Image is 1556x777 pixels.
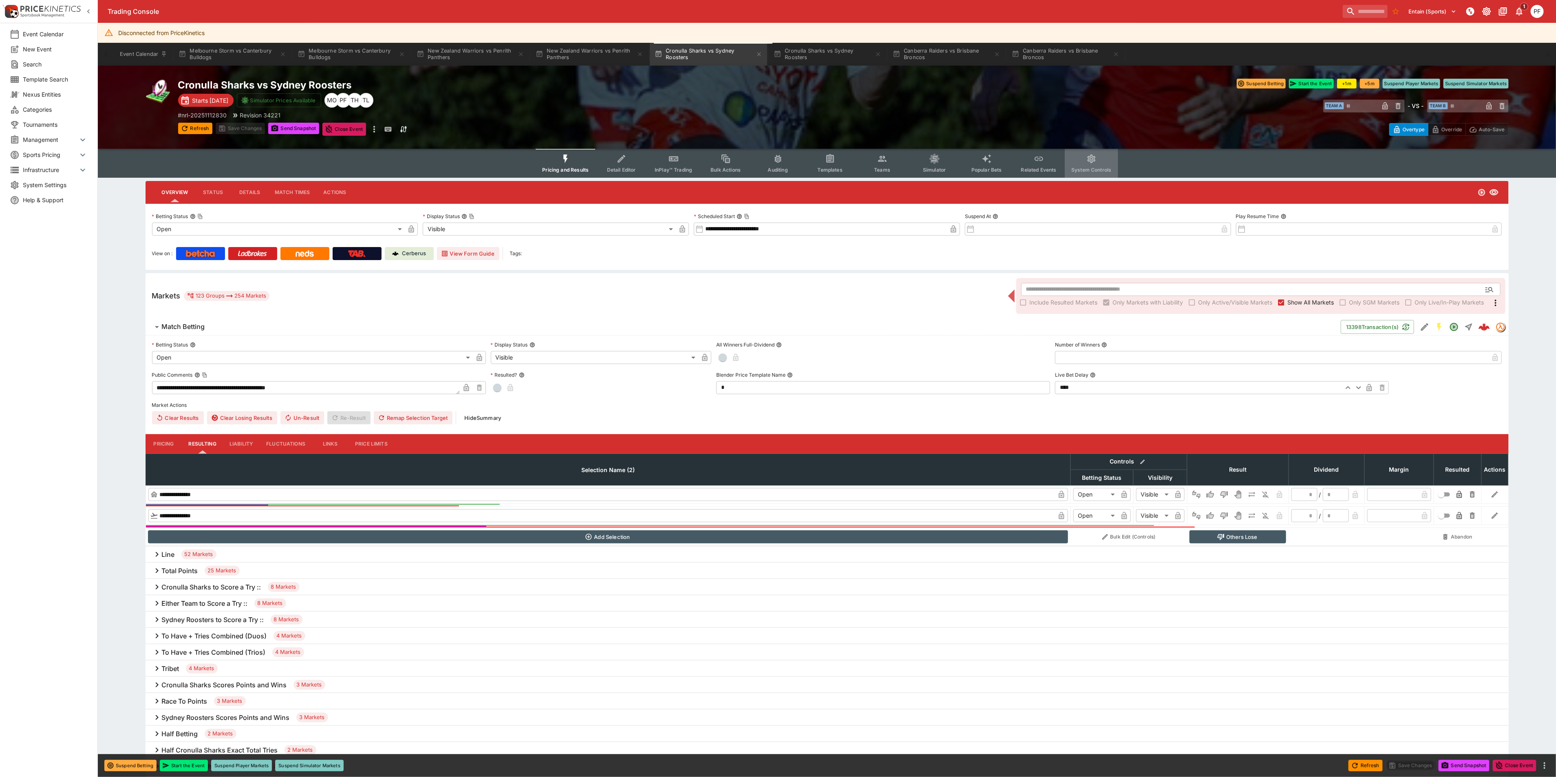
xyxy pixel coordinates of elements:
[423,223,676,236] div: Visible
[296,250,314,257] img: Neds
[536,149,1118,178] div: Event type filters
[1236,213,1279,220] p: Play Resume Time
[1389,123,1428,136] button: Overtype
[491,371,517,378] p: Resulted?
[152,371,193,378] p: Public Comments
[1245,488,1258,501] button: Push
[1482,282,1497,297] button: Open
[348,250,365,257] img: TabNZ
[1021,167,1057,173] span: Related Events
[237,93,321,107] button: Simulator Prices Available
[260,434,312,454] button: Fluctuations
[1337,79,1357,88] button: +1m
[274,632,305,640] span: 4 Markets
[1489,188,1499,197] svg: Visible
[1404,5,1461,18] button: Select Tenant
[23,120,88,129] span: Tournaments
[1288,298,1334,307] span: Show All Markets
[296,713,328,722] span: 3 Markets
[23,181,88,189] span: System Settings
[1403,125,1425,134] p: Overtype
[192,96,229,105] p: Starts [DATE]
[1389,123,1509,136] div: Start From
[178,79,843,91] h2: Copy To Clipboard
[1136,509,1172,522] div: Visible
[965,213,991,220] p: Suspend At
[716,341,775,348] p: All Winners Full-Dividend
[1073,509,1118,522] div: Open
[1479,4,1494,19] button: Toggle light/dark mode
[1204,488,1217,501] button: Win
[187,291,267,301] div: 123 Groups 254 Markets
[993,214,998,219] button: Suspend At
[104,760,157,771] button: Suspend Betting
[1520,2,1529,11] span: 1
[1071,167,1111,173] span: System Controls
[322,123,366,136] button: Close Event
[195,183,232,202] button: Status
[1466,123,1508,136] button: Auto-Save
[1389,5,1402,18] button: No Bookmarks
[1341,320,1414,334] button: 13398Transaction(s)
[162,648,266,657] h6: To Have + Tries Combined (Trios)
[162,322,205,331] h6: Match Betting
[1531,5,1544,18] div: Peter Fairgrieve
[818,167,843,173] span: Templates
[20,13,64,17] img: Sportsbook Management
[205,730,236,738] span: 2 Markets
[23,45,88,53] span: New Event
[1187,454,1289,485] th: Result
[1496,322,1505,331] img: tradingmodel
[1319,512,1321,520] div: /
[1540,761,1549,770] button: more
[207,411,277,424] button: Clear Losing Results
[412,43,529,66] button: New Zealand Warriors vs Penrith Panthers
[694,213,735,220] p: Scheduled Start
[152,341,188,348] p: Betting Status
[1383,79,1440,88] button: Suspend Player Markets
[268,123,319,134] button: Send Snapshot
[402,249,426,258] p: Cerberus
[385,247,434,260] a: Cerberus
[190,214,196,219] button: Betting StatusCopy To Clipboard
[23,135,78,144] span: Management
[1476,319,1492,335] a: 5a7b7b23-fdf7-457b-84b2-af37068398e2
[1479,125,1505,134] p: Auto-Save
[293,43,410,66] button: Melbourne Storm vs Canterbury Bulldogs
[1289,454,1364,485] th: Dividend
[285,746,316,754] span: 2 Markets
[1447,320,1461,334] button: Open
[197,214,203,219] button: Copy To Clipboard
[23,105,88,114] span: Categories
[146,319,1341,335] button: Match Betting
[23,90,88,99] span: Nexus Entities
[23,196,88,204] span: Help & Support
[294,681,325,689] span: 3 Markets
[162,632,267,640] h6: To Have + Tries Combined (Duos)
[1364,454,1434,485] th: Margin
[1439,760,1490,771] button: Send Snapshot
[1432,320,1447,334] button: SGM Enabled
[118,25,205,40] div: Disconnected from PriceKinetics
[148,530,1068,543] button: Add Selection
[155,183,195,202] button: Overview
[20,6,81,12] img: PriceKinetics
[1436,530,1479,543] button: Abandon
[152,411,204,424] button: Clear Results
[519,372,525,378] button: Resulted?
[607,167,636,173] span: Detail Editor
[1496,322,1505,332] div: tradingmodel
[349,434,394,454] button: Price Limits
[2,3,19,20] img: PriceKinetics Logo
[23,30,88,38] span: Event Calendar
[1090,372,1096,378] button: Live Bet Delay
[214,697,246,705] span: 3 Markets
[1055,341,1100,348] p: Number of Winners
[211,760,272,771] button: Suspend Player Markets
[1259,509,1272,522] button: Eliminated In Play
[1232,509,1245,522] button: Void
[1512,4,1527,19] button: Notifications
[316,183,353,202] button: Actions
[491,351,699,364] div: Visible
[530,342,535,348] button: Display Status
